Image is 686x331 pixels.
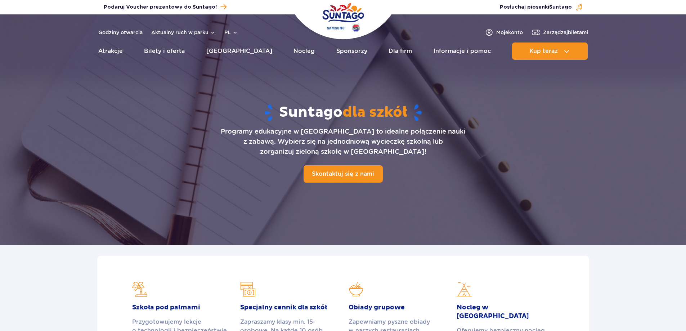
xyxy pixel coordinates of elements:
[529,48,558,54] span: Kup teraz
[496,29,523,36] span: Moje konto
[349,303,446,312] h2: Obiady grupowe
[389,43,412,60] a: Dla firm
[342,103,407,121] span: dla szkół
[336,43,367,60] a: Sponsorzy
[532,28,588,37] a: Zarządzajbiletami
[500,4,583,11] button: Posłuchaj piosenkiSuntago
[104,2,227,12] a: Podaruj Voucher prezentowy do Suntago!
[206,43,272,60] a: [GEOGRAPHIC_DATA]
[543,29,588,36] span: Zarządzaj biletami
[221,126,465,157] p: Programy edukacyjne w [GEOGRAPHIC_DATA] to idealne połączenie nauki z zabawą. Wybierz się na jedn...
[485,28,523,37] a: Mojekonto
[151,30,216,35] button: Aktualny ruch w parku
[98,43,123,60] a: Atrakcje
[434,43,491,60] a: Informacje i pomoc
[144,43,185,60] a: Bilety i oferta
[240,303,337,312] h2: Specjalny cennik dla szkół
[98,29,143,36] a: Godziny otwarcia
[304,165,383,183] a: Skontaktuj się z nami
[104,4,217,11] span: Podaruj Voucher prezentowy do Suntago!
[549,5,572,10] span: Suntago
[132,303,229,312] h2: Szkoła pod palmami
[500,4,572,11] span: Posłuchaj piosenki
[224,29,238,36] button: pl
[457,303,554,321] h2: Nocleg w [GEOGRAPHIC_DATA]
[112,103,575,122] h1: Suntago
[512,43,588,60] button: Kup teraz
[312,170,374,177] span: Skontaktuj się z nami
[293,43,315,60] a: Nocleg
